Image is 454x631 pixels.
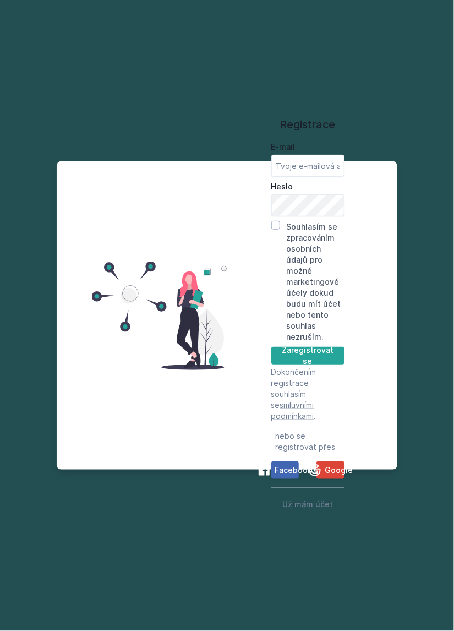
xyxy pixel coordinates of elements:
button: Facebook [271,461,299,479]
label: Heslo [271,181,344,192]
label: Souhlasím se zpracováním osobních údajů pro možné marketingové účely dokud budu mít účet nebo ten... [287,222,341,341]
span: Google [325,465,353,476]
input: Tvoje e-mailová adresa [271,155,344,177]
h1: Registrace [271,116,344,133]
span: Už mám účet [282,499,333,509]
button: Už mám účet [282,497,333,510]
p: Dokončením registrace souhlasím se . [271,367,344,422]
a: smluvními podmínkami [271,400,314,421]
button: Google [316,461,344,479]
button: Zaregistrovat se [271,347,344,365]
label: E-mail [271,142,344,153]
span: nebo se registrovat přes [276,431,340,453]
span: Facebook [275,465,312,476]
